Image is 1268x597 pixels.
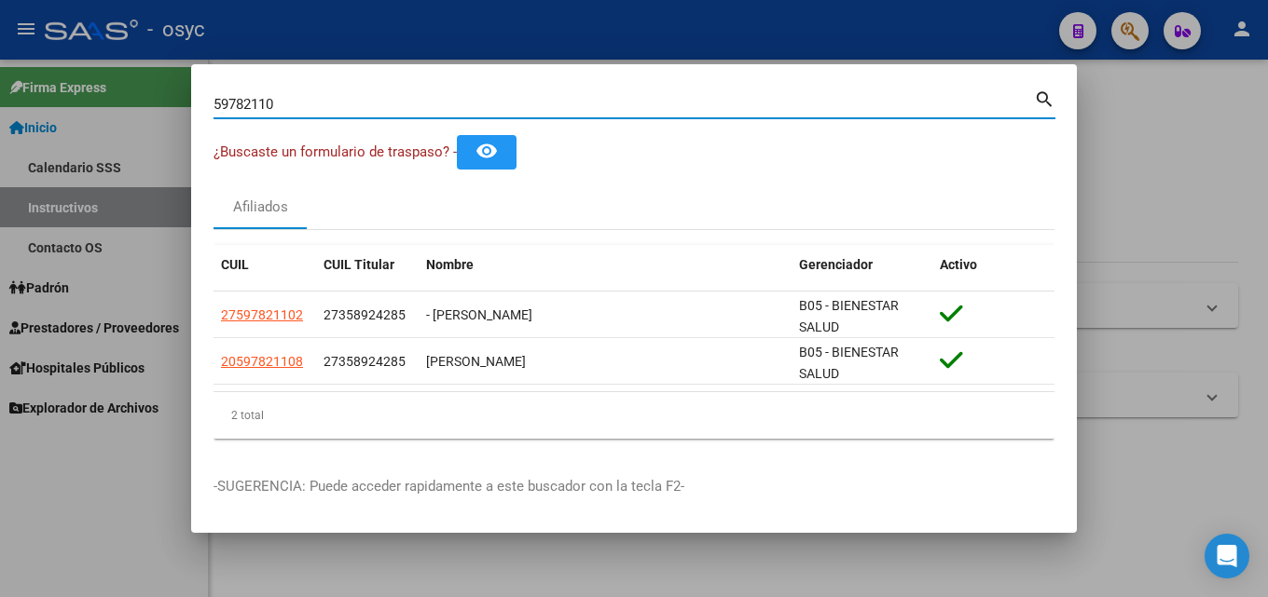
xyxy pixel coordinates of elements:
[214,476,1054,497] p: -SUGERENCIA: Puede acceder rapidamente a este buscador con la tecla F2-
[221,307,303,322] span: 27597821102
[324,307,406,322] span: 27358924285
[426,351,784,373] div: [PERSON_NAME]
[233,197,288,218] div: Afiliados
[799,257,873,272] span: Gerenciador
[214,143,457,160] span: ¿Buscaste un formulario de traspaso? -
[324,354,406,369] span: 27358924285
[426,257,474,272] span: Nombre
[1205,534,1249,578] div: Open Intercom Messenger
[419,245,792,285] datatable-header-cell: Nombre
[792,245,932,285] datatable-header-cell: Gerenciador
[214,392,1054,439] div: 2 total
[221,354,303,369] span: 20597821108
[475,140,498,162] mat-icon: remove_red_eye
[214,245,316,285] datatable-header-cell: CUIL
[940,257,977,272] span: Activo
[799,298,899,334] span: B05 - BIENESTAR SALUD
[1034,87,1055,109] mat-icon: search
[324,257,394,272] span: CUIL Titular
[221,257,249,272] span: CUIL
[316,245,419,285] datatable-header-cell: CUIL Titular
[932,245,1054,285] datatable-header-cell: Activo
[799,345,899,381] span: B05 - BIENESTAR SALUD
[426,305,784,326] div: - [PERSON_NAME]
